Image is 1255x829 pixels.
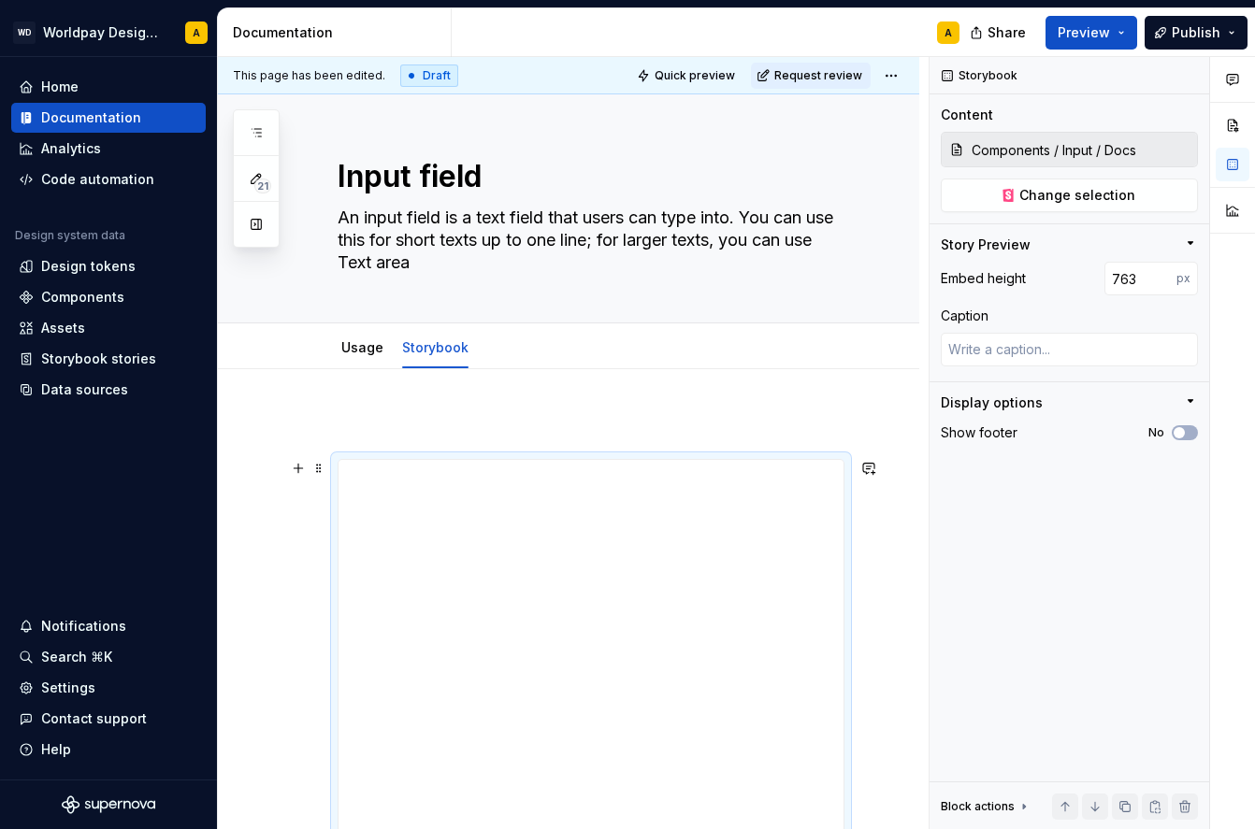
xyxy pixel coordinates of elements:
[41,617,126,636] div: Notifications
[402,339,469,355] a: Storybook
[11,134,206,164] a: Analytics
[751,63,871,89] button: Request review
[941,236,1198,254] button: Story Preview
[11,72,206,102] a: Home
[11,735,206,765] button: Help
[1104,262,1176,295] input: Auto
[941,393,1198,412] button: Display options
[11,375,206,405] a: Data sources
[11,282,206,312] a: Components
[41,288,124,307] div: Components
[11,164,206,194] a: Code automation
[1145,16,1248,50] button: Publish
[41,139,101,158] div: Analytics
[400,64,458,87] div: Draft
[41,170,154,189] div: Code automation
[941,393,1043,412] div: Display options
[41,257,136,276] div: Design tokens
[941,799,1015,814] div: Block actions
[11,313,206,343] a: Assets
[41,648,112,666] div: Search ⌘K
[11,704,206,734] button: Contact support
[1046,16,1137,50] button: Preview
[1019,186,1135,205] span: Change selection
[655,68,735,83] span: Quick preview
[941,179,1198,212] button: Change selection
[41,108,141,127] div: Documentation
[193,25,200,40] div: A
[41,709,147,728] div: Contact support
[13,21,36,44] div: WD
[334,203,841,278] textarea: An input field is a text field that users can type into. You can use this for short texts up to o...
[41,679,95,697] div: Settings
[41,319,85,337] div: Assets
[941,106,993,124] div: Content
[1172,23,1220,42] span: Publish
[41,740,71,759] div: Help
[1176,271,1190,286] p: px
[1148,425,1164,440] label: No
[15,228,125,243] div: Design system data
[233,68,385,83] span: This page has been edited.
[41,78,79,96] div: Home
[11,642,206,672] button: Search ⌘K
[941,307,988,325] div: Caption
[41,380,128,399] div: Data sources
[1058,23,1110,42] span: Preview
[941,793,1031,820] div: Block actions
[941,269,1026,288] div: Embed height
[254,179,271,193] span: 21
[11,251,206,281] a: Design tokens
[941,423,1017,442] div: Show footer
[11,673,206,703] a: Settings
[4,12,213,52] button: WDWorldpay Design SystemA
[11,344,206,374] a: Storybook stories
[941,236,1031,254] div: Story Preview
[960,16,1038,50] button: Share
[43,23,163,42] div: Worldpay Design System
[341,339,383,355] a: Usage
[11,103,206,133] a: Documentation
[631,63,743,89] button: Quick preview
[988,23,1026,42] span: Share
[233,23,443,42] div: Documentation
[11,611,206,641] button: Notifications
[334,154,841,199] textarea: Input field
[41,350,156,368] div: Storybook stories
[945,25,952,40] div: A
[774,68,862,83] span: Request review
[395,327,476,366] div: Storybook
[334,327,391,366] div: Usage
[62,795,155,814] svg: Supernova Logo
